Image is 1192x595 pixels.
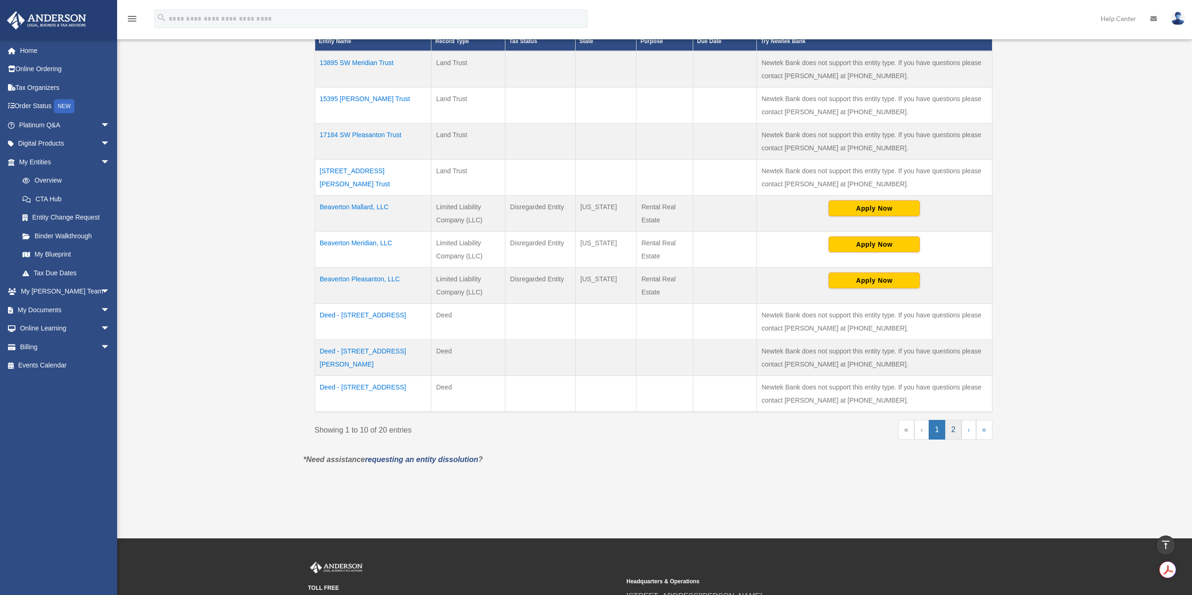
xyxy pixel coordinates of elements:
a: requesting an entity dissolution [365,455,478,463]
a: Events Calendar [7,356,124,375]
td: Rental Real Estate [637,195,693,231]
em: *Need assistance ? [304,455,483,463]
img: User Pic [1171,12,1185,25]
a: Digital Productsarrow_drop_down [7,134,124,153]
img: Anderson Advisors Platinum Portal [4,11,89,29]
a: My [PERSON_NAME] Teamarrow_drop_down [7,282,124,301]
a: Tax Organizers [7,78,124,97]
span: arrow_drop_down [101,301,119,320]
span: Federal Return Due Date [697,27,737,44]
small: TOLL FREE [308,583,620,593]
td: Newtek Bank does not support this entity type. If you have questions please contact [PERSON_NAME]... [756,159,992,195]
td: Deed [431,303,505,339]
a: Online Ordering [7,60,124,79]
a: Binder Walkthrough [13,227,119,245]
td: [US_STATE] [576,195,637,231]
a: Entity Change Request [13,208,119,227]
td: Beaverton Mallard, LLC [315,195,431,231]
td: [STREET_ADDRESS][PERSON_NAME] Trust [315,159,431,195]
td: Rental Real Estate [637,267,693,303]
td: Rental Real Estate [637,231,693,267]
button: Apply Now [829,236,920,252]
div: NEW [54,99,74,113]
a: Order StatusNEW [7,97,124,116]
td: 17184 SW Pleasanton Trust [315,123,431,159]
span: arrow_drop_down [101,134,119,154]
a: 2 [945,420,962,440]
td: Beaverton Pleasanton, LLC [315,267,431,303]
td: Land Trust [431,159,505,195]
td: Deed [431,375,505,412]
i: vertical_align_top [1160,539,1171,551]
td: Deed - [STREET_ADDRESS] [315,303,431,339]
span: Organization State [579,27,614,44]
span: arrow_drop_down [101,116,119,135]
span: arrow_drop_down [101,153,119,172]
td: Deed - [STREET_ADDRESS] [315,375,431,412]
a: Previous [914,420,929,440]
button: Apply Now [829,200,920,216]
span: arrow_drop_down [101,319,119,338]
span: Tax Status [509,38,537,44]
td: [US_STATE] [576,267,637,303]
a: My Blueprint [13,245,119,264]
td: [US_STATE] [576,231,637,267]
td: Newtek Bank does not support this entity type. If you have questions please contact [PERSON_NAME]... [756,123,992,159]
td: Newtek Bank does not support this entity type. If you have questions please contact [PERSON_NAME]... [756,87,992,123]
div: Showing 1 to 10 of 20 entries [315,420,647,437]
td: Beaverton Meridian, LLC [315,231,431,267]
td: Disregarded Entity [505,267,576,303]
td: Newtek Bank does not support this entity type. If you have questions please contact [PERSON_NAME]... [756,51,992,88]
td: Newtek Bank does not support this entity type. If you have questions please contact [PERSON_NAME]... [756,339,992,375]
a: Online Learningarrow_drop_down [7,319,124,338]
td: Disregarded Entity [505,195,576,231]
td: Deed - [STREET_ADDRESS][PERSON_NAME] [315,339,431,375]
td: Land Trust [431,87,505,123]
a: Overview [13,171,115,190]
div: Try Newtek Bank [761,36,978,47]
td: Land Trust [431,51,505,88]
span: Business Purpose [640,27,665,44]
span: Record Type [435,38,469,44]
a: Next [962,420,976,440]
td: Deed [431,339,505,375]
a: menu [126,16,138,24]
a: 1 [929,420,945,440]
img: Anderson Advisors Platinum Portal [308,562,364,574]
span: Entity Name [319,38,351,44]
a: My Documentsarrow_drop_down [7,301,124,319]
a: Tax Due Dates [13,264,119,282]
a: Platinum Q&Aarrow_drop_down [7,116,124,134]
span: arrow_drop_down [101,282,119,301]
td: 13895 SW Meridian Trust [315,51,431,88]
td: Newtek Bank does not support this entity type. If you have questions please contact [PERSON_NAME]... [756,375,992,412]
span: arrow_drop_down [101,338,119,357]
td: Newtek Bank does not support this entity type. If you have questions please contact [PERSON_NAME]... [756,303,992,339]
small: Headquarters & Operations [627,577,939,587]
a: Home [7,41,124,60]
td: Limited Liability Company (LLC) [431,267,505,303]
a: First [898,420,915,440]
td: 15395 [PERSON_NAME] Trust [315,87,431,123]
td: Disregarded Entity [505,231,576,267]
i: menu [126,13,138,24]
a: CTA Hub [13,190,119,208]
td: Limited Liability Company (LLC) [431,231,505,267]
a: Last [976,420,992,440]
a: vertical_align_top [1156,536,1176,555]
button: Apply Now [829,272,920,288]
td: Limited Liability Company (LLC) [431,195,505,231]
a: Billingarrow_drop_down [7,338,124,356]
i: search [156,13,167,23]
a: My Entitiesarrow_drop_down [7,153,119,171]
td: Land Trust [431,123,505,159]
